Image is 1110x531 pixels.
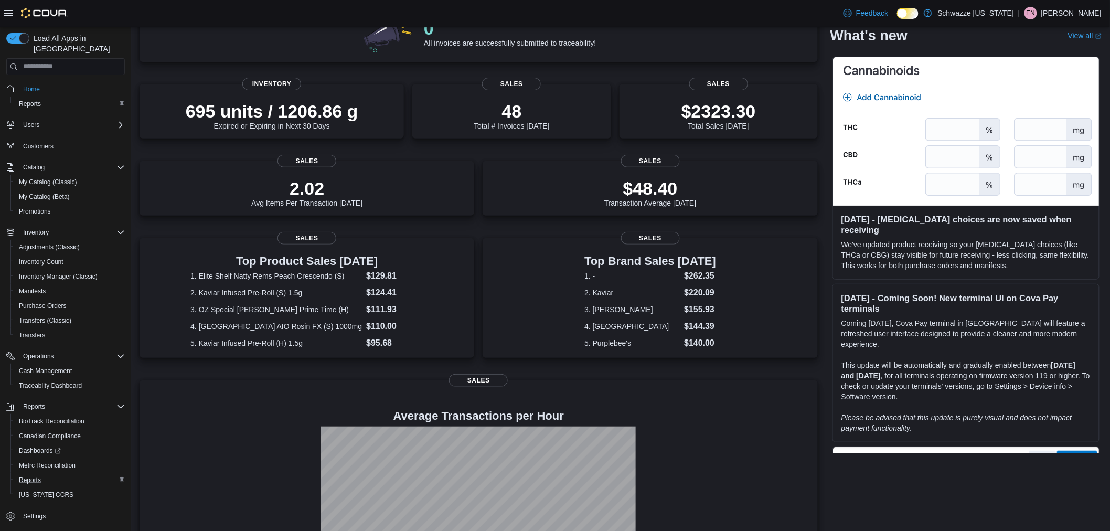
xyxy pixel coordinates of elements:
span: Settings [19,509,125,523]
button: Customers [2,139,129,154]
button: Traceabilty Dashboard [10,378,129,393]
span: Promotions [15,205,125,218]
button: Catalog [19,161,49,174]
div: Total # Invoices [DATE] [474,101,549,130]
span: Inventory Manager (Classic) [15,270,125,283]
button: Catalog [2,160,129,175]
h4: Average Transactions per Hour [148,410,809,422]
div: Avg Items Per Transaction [DATE] [251,178,362,207]
button: Operations [19,350,58,363]
button: Inventory [2,225,129,240]
span: Sales [621,155,680,167]
dt: 3. [PERSON_NAME] [584,304,680,315]
p: $2323.30 [681,101,756,122]
dd: $129.81 [366,270,423,282]
span: Inventory Count [15,256,125,268]
span: Sales [277,232,336,245]
span: Cash Management [19,367,72,375]
button: [US_STATE] CCRS [10,487,129,502]
span: Load All Apps in [GEOGRAPHIC_DATA] [29,33,125,54]
button: Transfers (Classic) [10,313,129,328]
h3: Top Brand Sales [DATE] [584,255,716,268]
button: Reports [2,399,129,414]
span: Canadian Compliance [15,430,125,442]
a: Cash Management [15,365,76,377]
dt: 4. [GEOGRAPHIC_DATA] AIO Rosin FX (S) 1000mg [190,321,362,332]
a: Dashboards [15,444,65,457]
div: Total Sales [DATE] [681,101,756,130]
button: Reports [10,97,129,111]
dd: $95.68 [366,337,423,349]
em: Please be advised that this update is purely visual and does not impact payment functionality. [841,413,1072,432]
a: Traceabilty Dashboard [15,379,86,392]
button: Manifests [10,284,129,299]
span: Washington CCRS [15,488,125,501]
span: Canadian Compliance [19,432,81,440]
span: Sales [449,374,508,387]
span: Sales [621,232,680,245]
span: Transfers (Classic) [19,316,71,325]
span: Home [23,85,40,93]
span: Inventory Count [19,258,63,266]
h2: What's new [830,27,908,44]
p: 695 units / 1206.86 g [186,101,358,122]
span: Promotions [19,207,51,216]
a: Promotions [15,205,55,218]
span: Operations [19,350,125,363]
span: Catalog [23,163,45,172]
a: Manifests [15,285,50,298]
span: Sales [277,155,336,167]
a: Purchase Orders [15,300,71,312]
button: Users [19,119,44,131]
a: BioTrack Reconciliation [15,415,89,428]
span: Manifests [19,287,46,295]
button: Promotions [10,204,129,219]
dd: $155.93 [684,303,716,316]
a: Feedback [839,3,892,24]
p: 0 [424,18,596,39]
span: Dashboards [19,447,61,455]
span: Traceabilty Dashboard [15,379,125,392]
div: Transaction Average [DATE] [604,178,697,207]
a: My Catalog (Classic) [15,176,81,188]
dd: $110.00 [366,320,423,333]
button: Inventory Count [10,254,129,269]
dt: 5. Purplebee's [584,338,680,348]
a: Inventory Count [15,256,68,268]
dt: 2. Kaviar [584,288,680,298]
span: Customers [23,142,54,151]
span: Catalog [19,161,125,174]
dt: 1. Elite Shelf Natty Rems Peach Crescendo (S) [190,271,362,281]
a: Reports [15,98,45,110]
span: My Catalog (Beta) [15,190,125,203]
button: Inventory [19,226,53,239]
button: My Catalog (Classic) [10,175,129,189]
div: Expired or Expiring in Next 30 Days [186,101,358,130]
span: Metrc Reconciliation [19,461,76,470]
span: Transfers [15,329,125,342]
span: Users [19,119,125,131]
span: Reports [23,402,45,411]
dd: $220.09 [684,286,716,299]
button: Inventory Manager (Classic) [10,269,129,284]
a: View allExternal link [1068,31,1102,40]
button: Reports [19,400,49,413]
a: Home [19,83,44,95]
button: Purchase Orders [10,299,129,313]
button: BioTrack Reconciliation [10,414,129,429]
span: Adjustments (Classic) [19,243,80,251]
p: Schwazze [US_STATE] [937,7,1014,19]
dt: 3. OZ Special [PERSON_NAME] Prime Time (H) [190,304,362,315]
span: Customers [19,140,125,153]
dt: 2. Kaviar Infused Pre-Roll (S) 1.5g [190,288,362,298]
button: Reports [10,473,129,487]
p: This update will be automatically and gradually enabled between , for all terminals operating on ... [841,360,1091,402]
span: Operations [23,352,54,360]
span: Reports [19,400,125,413]
h3: [DATE] - [MEDICAL_DATA] choices are now saved when receiving [841,214,1091,235]
span: Purchase Orders [19,302,67,310]
button: Cash Management [10,364,129,378]
button: Metrc Reconciliation [10,458,129,473]
button: Transfers [10,328,129,343]
span: Inventory [19,226,125,239]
